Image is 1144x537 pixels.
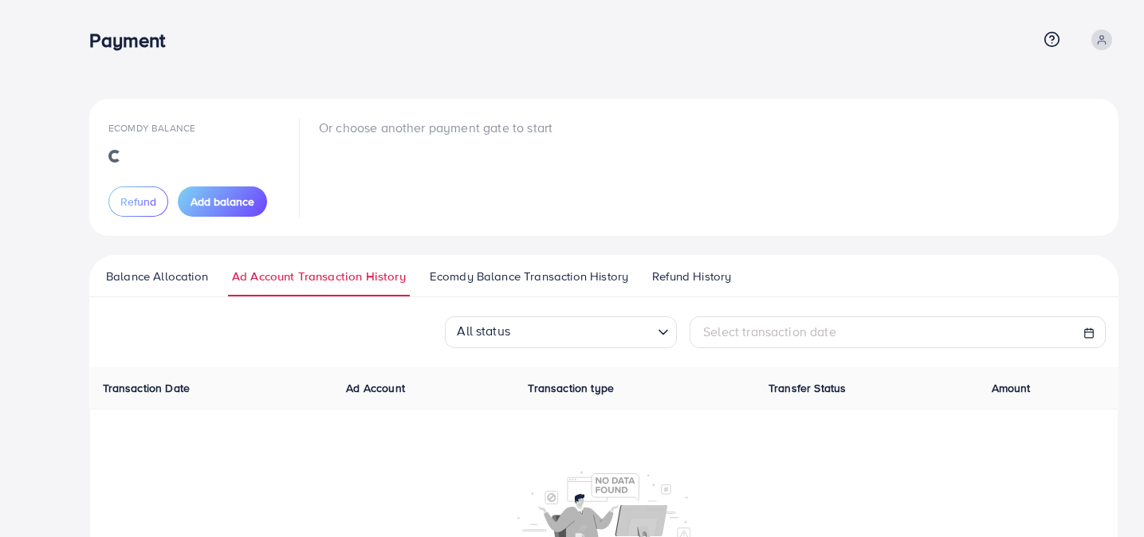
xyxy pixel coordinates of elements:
span: Balance Allocation [106,268,208,285]
span: Ecomdy Balance Transaction History [430,268,628,285]
span: Select transaction date [703,323,836,340]
input: Search for option [515,319,651,344]
span: Refund History [652,268,731,285]
span: Add balance [191,194,254,210]
button: Add balance [178,186,267,217]
p: Or choose another payment gate to start [319,118,552,137]
div: Search for option [445,316,677,348]
span: Ecomdy Balance [108,121,195,135]
span: Transaction type [528,380,614,396]
span: Transaction Date [103,380,191,396]
span: Amount [992,380,1031,396]
span: Ad Account Transaction History [232,268,406,285]
span: All status [454,318,513,344]
span: Ad Account [346,380,405,396]
h3: Payment [89,29,178,52]
span: Transfer Status [769,380,846,396]
button: Refund [108,186,168,217]
span: Refund [120,194,156,210]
